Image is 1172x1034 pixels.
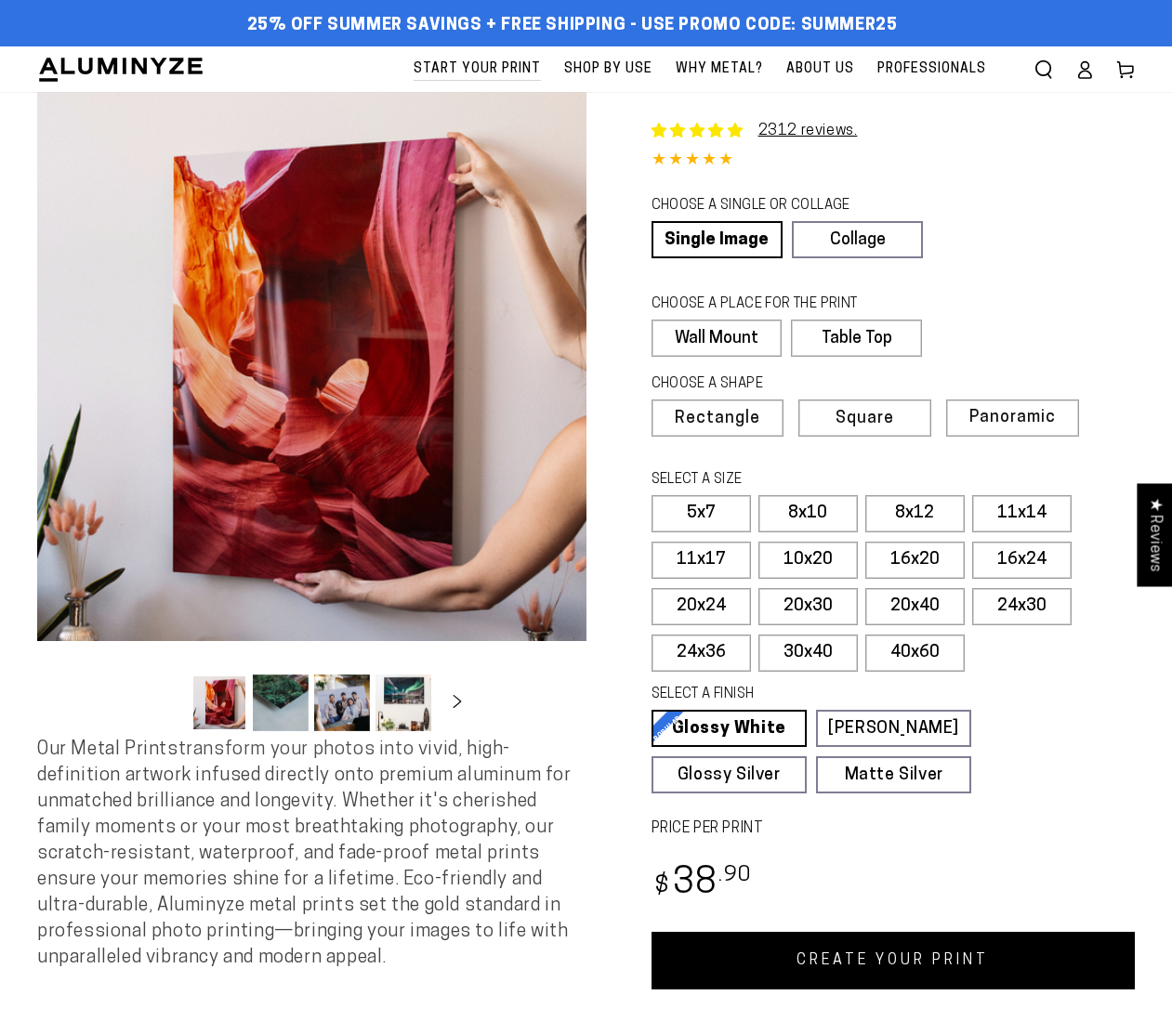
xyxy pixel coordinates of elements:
[652,470,935,491] legend: SELECT A SIZE
[253,674,309,731] button: Load image 2 in gallery view
[718,865,752,886] sup: .90
[777,46,863,92] a: About Us
[652,588,751,625] label: 20x24
[652,221,783,258] a: Single Image
[675,411,760,427] span: Rectangle
[865,635,965,672] label: 40x60
[652,685,935,705] legend: SELECT A FINISH
[652,866,753,902] bdi: 38
[792,221,923,258] a: Collage
[758,588,858,625] label: 20x30
[758,635,858,672] label: 30x40
[786,58,854,81] span: About Us
[758,542,858,579] label: 10x20
[1137,483,1172,586] div: Click to open Judge.me floating reviews tab
[676,58,763,81] span: Why Metal?
[314,674,370,731] button: Load image 3 in gallery view
[564,58,652,81] span: Shop By Use
[865,542,965,579] label: 16x20
[1023,49,1064,90] summary: Search our site
[191,674,247,731] button: Load image 1 in gallery view
[836,411,894,427] span: Square
[972,542,1072,579] label: 16x24
[865,495,965,532] label: 8x12
[37,740,572,967] span: Our Metal Prints transform your photos into vivid, high-definition artwork infused directly onto ...
[652,320,783,357] label: Wall Mount
[652,374,908,395] legend: CHOOSE A SHAPE
[37,92,586,737] media-gallery: Gallery Viewer
[652,710,807,747] a: Glossy White
[652,196,906,216] legend: CHOOSE A SINGLE OR COLLAGE
[758,495,858,532] label: 8x10
[972,495,1072,532] label: 11x14
[758,124,858,138] a: 2312 reviews.
[375,674,431,731] button: Load image 4 in gallery view
[816,710,971,747] a: [PERSON_NAME]
[555,46,662,92] a: Shop By Use
[666,46,772,92] a: Why Metal?
[652,756,807,793] a: Glossy Silver
[816,756,971,793] a: Matte Silver
[865,588,965,625] label: 20x40
[877,58,986,81] span: Professionals
[145,682,186,723] button: Slide left
[654,874,670,899] span: $
[652,932,1136,989] a: CREATE YOUR PRINT
[652,148,1136,175] div: 4.85 out of 5.0 stars
[247,16,898,36] span: 25% off Summer Savings + Free Shipping - Use Promo Code: SUMMER25
[652,495,751,532] label: 5x7
[437,682,478,723] button: Slide right
[652,635,751,672] label: 24x36
[972,588,1072,625] label: 24x30
[969,409,1056,426] span: Panoramic
[414,58,541,81] span: Start Your Print
[652,294,905,315] legend: CHOOSE A PLACE FOR THE PRINT
[791,320,922,357] label: Table Top
[404,46,550,92] a: Start Your Print
[37,56,204,84] img: Aluminyze
[652,542,751,579] label: 11x17
[868,46,995,92] a: Professionals
[652,818,1136,840] label: PRICE PER PRINT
